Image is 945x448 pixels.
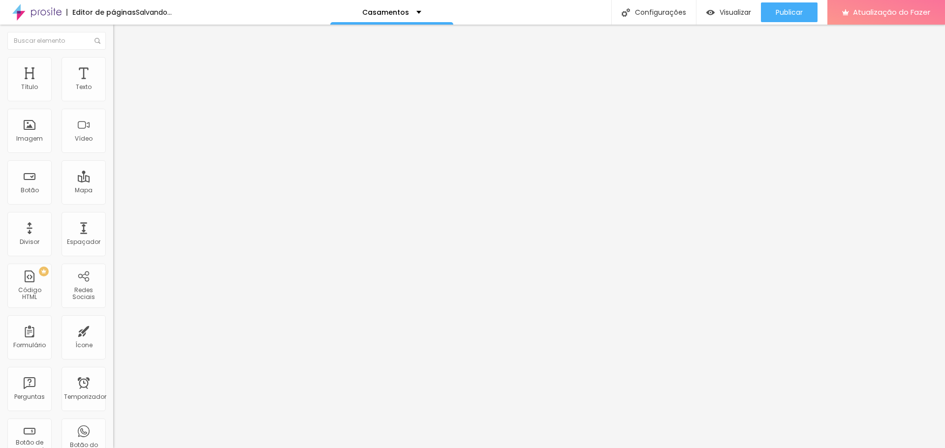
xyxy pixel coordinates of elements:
[635,7,686,17] font: Configurações
[362,7,409,17] font: Casamentos
[75,186,93,194] font: Mapa
[21,186,39,194] font: Botão
[761,2,818,22] button: Publicar
[72,7,136,17] font: Editor de páginas
[720,7,751,17] font: Visualizar
[16,134,43,143] font: Imagem
[75,341,93,349] font: Ícone
[113,25,945,448] iframe: Editor
[7,32,106,50] input: Buscar elemento
[14,392,45,401] font: Perguntas
[72,286,95,301] font: Redes Sociais
[76,83,92,91] font: Texto
[64,392,106,401] font: Temporizador
[776,7,803,17] font: Publicar
[622,8,630,17] img: Ícone
[75,134,93,143] font: Vídeo
[13,341,46,349] font: Formulário
[696,2,761,22] button: Visualizar
[20,238,39,246] font: Divisor
[853,7,930,17] font: Atualização do Fazer
[18,286,41,301] font: Código HTML
[67,238,100,246] font: Espaçador
[94,38,100,44] img: Ícone
[136,9,172,16] div: Salvando...
[706,8,715,17] img: view-1.svg
[21,83,38,91] font: Título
